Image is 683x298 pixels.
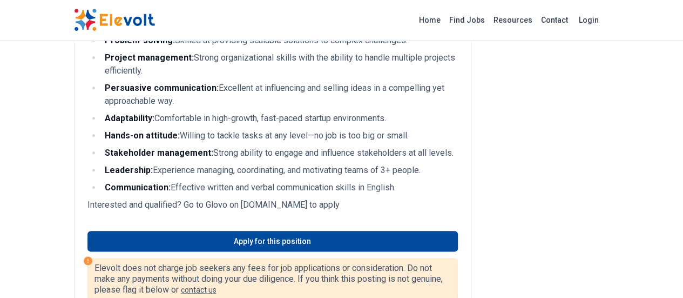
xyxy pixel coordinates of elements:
[105,83,219,93] strong: Persuasive communication:
[102,34,458,47] li: Skilled at providing scalable solutions to complex challenges.
[74,9,155,31] img: Elevolt
[102,82,458,108] li: Excellent at influencing and selling ideas in a compelling yet approachable way.
[105,165,153,175] strong: Leadership:
[105,130,180,141] strong: Hands-on attitude:
[102,129,458,142] li: Willing to tackle tasks at any level—no job is too big or small.
[415,11,445,29] a: Home
[87,231,458,251] a: Apply for this position
[102,181,458,194] li: Effective written and verbal communication skills in English.
[105,113,154,123] strong: Adaptability:
[105,148,213,158] strong: Stakeholder management:
[489,11,537,29] a: Resources
[102,164,458,177] li: Experience managing, coordinating, and motivating teams of 3+ people.
[102,51,458,77] li: Strong organizational skills with the ability to handle multiple projects efficiently.
[572,9,605,31] a: Login
[105,182,171,193] strong: Communication:
[445,11,489,29] a: Find Jobs
[94,263,451,295] p: Elevolt does not charge job seekers any fees for job applications or consideration. Do not make a...
[102,147,458,160] li: Strong ability to engage and influence stakeholders at all levels.
[181,286,217,294] a: contact us
[87,198,458,211] p: Interested and qualified? Go to Glovo on [DOMAIN_NAME] to apply
[105,52,194,63] strong: Project management:
[629,246,683,298] iframe: Chat Widget
[537,11,572,29] a: Contact
[102,112,458,125] li: Comfortable in high-growth, fast-paced startup environments.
